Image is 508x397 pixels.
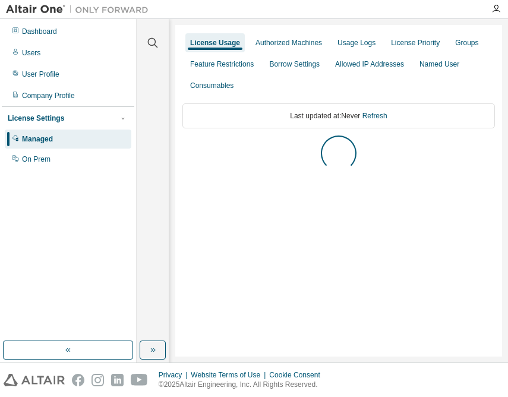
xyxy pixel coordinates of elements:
div: Last updated at: Never [182,103,495,128]
img: altair_logo.svg [4,374,65,386]
div: Managed [22,134,53,144]
div: License Priority [391,38,440,48]
div: Privacy [159,370,191,380]
div: Users [22,48,40,58]
div: Dashboard [22,27,57,36]
img: linkedin.svg [111,374,124,386]
div: Website Terms of Use [191,370,269,380]
img: Altair One [6,4,154,15]
img: instagram.svg [91,374,104,386]
div: User Profile [22,70,59,79]
div: Consumables [190,81,234,90]
div: License Usage [190,38,240,48]
div: License Settings [8,114,64,123]
div: Feature Restrictions [190,59,254,69]
div: Company Profile [22,91,75,100]
div: Groups [455,38,478,48]
div: Named User [419,59,459,69]
p: © 2025 Altair Engineering, Inc. All Rights Reserved. [159,380,327,390]
div: Authorized Machines [255,38,322,48]
div: On Prem [22,155,51,164]
div: Cookie Consent [269,370,327,380]
div: Usage Logs [337,38,376,48]
div: Allowed IP Addresses [335,59,404,69]
img: youtube.svg [131,374,148,386]
img: facebook.svg [72,374,84,386]
a: Refresh [362,112,387,120]
div: Borrow Settings [269,59,320,69]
